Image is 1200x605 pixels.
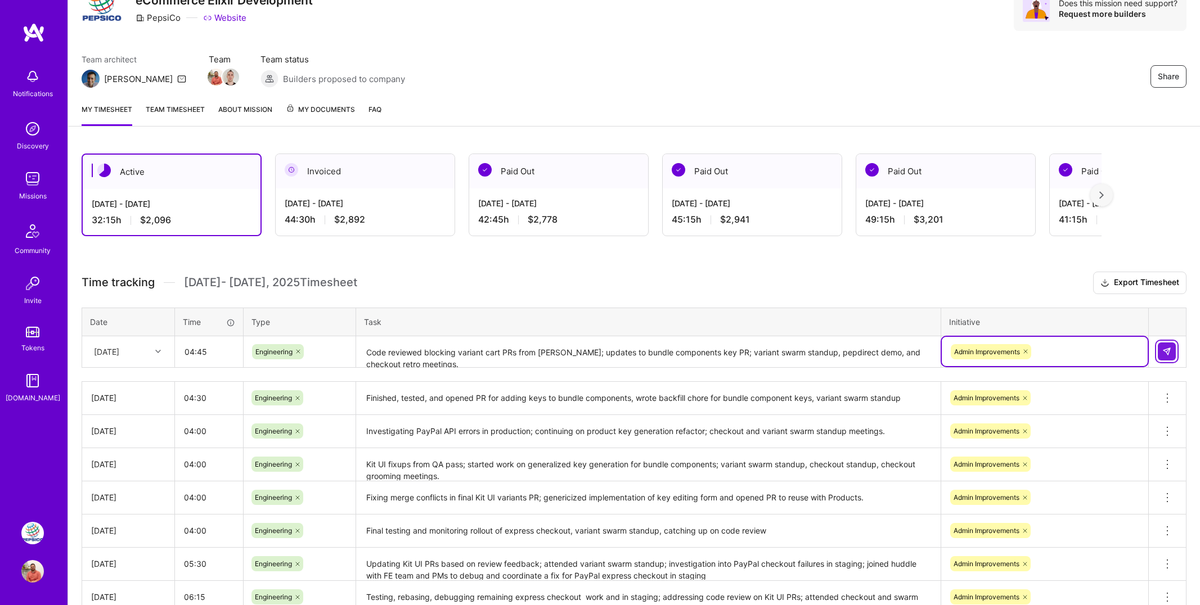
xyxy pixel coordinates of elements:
[285,214,446,225] div: 44:30 h
[6,392,60,404] div: [DOMAIN_NAME]
[83,155,260,189] div: Active
[672,214,833,225] div: 45:15 h
[528,214,558,225] span: $2,778
[478,163,492,177] img: Paid Out
[720,214,750,225] span: $2,941
[255,593,292,601] span: Engineering
[865,163,879,177] img: Paid Out
[368,103,381,126] a: FAQ
[255,526,292,535] span: Engineering
[954,526,1019,535] span: Admin Improvements
[255,394,292,402] span: Engineering
[255,427,292,435] span: Engineering
[24,295,42,306] div: Invite
[672,197,833,209] div: [DATE] - [DATE]
[1150,65,1186,88] button: Share
[91,458,165,470] div: [DATE]
[260,53,405,65] span: Team status
[136,13,145,22] i: icon CompanyGray
[92,214,251,226] div: 32:15 h
[184,276,357,290] span: [DATE] - [DATE] , 2025 Timesheet
[97,164,111,177] img: Active
[357,383,940,414] textarea: Finished, tested, and opened PR for adding keys to bundle components, wrote backfill chore for bu...
[954,394,1019,402] span: Admin Improvements
[82,308,175,336] th: Date
[21,168,44,190] img: teamwork
[865,197,1026,209] div: [DATE] - [DATE]
[175,516,243,545] input: HH:MM
[663,154,842,188] div: Paid Out
[356,308,941,336] th: Task
[954,427,1019,435] span: Admin Improvements
[914,214,943,225] span: $3,201
[209,67,223,87] a: Team Member Avatar
[82,53,186,65] span: Team architect
[91,558,165,570] div: [DATE]
[223,67,238,87] a: Team Member Avatar
[1099,191,1104,199] img: right
[136,12,181,24] div: PepsiCo
[856,154,1035,188] div: Paid Out
[208,69,224,85] img: Team Member Avatar
[91,525,165,536] div: [DATE]
[91,425,165,437] div: [DATE]
[260,70,278,88] img: Builders proposed to company
[1093,272,1186,294] button: Export Timesheet
[91,491,165,503] div: [DATE]
[146,103,205,126] a: Team timesheet
[285,197,446,209] div: [DATE] - [DATE]
[91,392,165,404] div: [DATE]
[286,103,355,126] a: My Documents
[478,214,639,225] div: 42:45 h
[285,163,298,177] img: Invoiced
[175,482,243,512] input: HH:MM
[91,591,165,603] div: [DATE]
[177,74,186,83] i: icon Mail
[21,522,44,544] img: PepsiCo: eCommerce Elixir Development
[155,349,161,354] i: icon Chevron
[209,53,238,65] span: Team
[865,214,1026,225] div: 49:15 h
[175,416,243,446] input: HH:MM
[357,416,940,447] textarea: Investigating PayPal API errors in production; continuing on product key generation refactor; che...
[478,197,639,209] div: [DATE] - [DATE]
[954,593,1019,601] span: Admin Improvements
[19,560,47,583] a: User Avatar
[19,190,47,202] div: Missions
[222,69,239,85] img: Team Member Avatar
[357,549,940,580] textarea: Updating Kit UI PRs based on review feedback; attended variant swarm standup; investigation into ...
[175,549,243,579] input: HH:MM
[23,22,45,43] img: logo
[218,103,272,126] a: About Mission
[276,154,455,188] div: Invoiced
[82,70,100,88] img: Team Architect
[244,308,356,336] th: Type
[334,214,365,225] span: $2,892
[21,342,44,354] div: Tokens
[175,383,243,413] input: HH:MM
[954,460,1019,468] span: Admin Improvements
[1100,277,1109,289] i: icon Download
[949,316,1140,328] div: Initiative
[283,73,405,85] span: Builders proposed to company
[19,218,46,245] img: Community
[183,316,235,328] div: Time
[82,276,155,290] span: Time tracking
[255,559,292,568] span: Engineering
[21,118,44,140] img: discovery
[954,347,1020,356] span: Admin Improvements
[357,482,940,513] textarea: Fixing merge conflicts in final Kit UI variants PR; genericized implementation of key editing for...
[21,560,44,583] img: User Avatar
[954,493,1019,502] span: Admin Improvements
[140,214,171,226] span: $2,096
[176,337,242,367] input: HH:MM
[469,154,648,188] div: Paid Out
[954,559,1019,568] span: Admin Improvements
[19,522,47,544] a: PepsiCo: eCommerce Elixir Development
[94,346,119,358] div: [DATE]
[21,369,44,392] img: guide book
[255,460,292,468] span: Engineering
[672,163,685,177] img: Paid Out
[92,198,251,210] div: [DATE] - [DATE]
[1059,163,1072,177] img: Paid Out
